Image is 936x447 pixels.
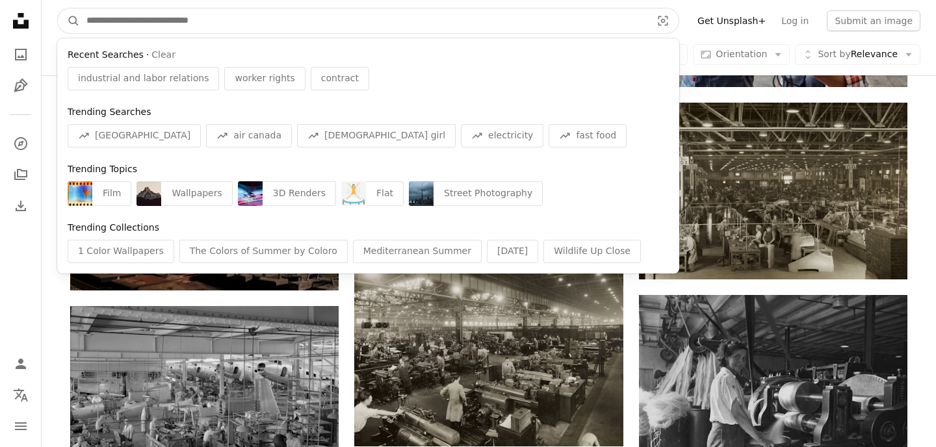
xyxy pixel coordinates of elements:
[639,387,907,398] a: a woman standing next to a machine in a factory
[8,42,34,68] a: Photos
[647,8,679,33] button: Visual search
[8,8,34,36] a: Home — Unsplash
[434,181,543,206] div: Street Photography
[68,240,174,263] div: 1 Color Wallpapers
[353,240,482,263] div: Mediterranean Summer
[354,353,623,365] a: grayscale photo of people in a street
[8,73,34,99] a: Illustrations
[795,44,920,65] button: Sort byRelevance
[68,222,159,233] span: Trending Collections
[238,181,263,206] img: premium_photo-1754984826162-5de96e38a4e4
[409,181,434,206] img: photo-1756135154174-add625f8721a
[92,181,131,206] div: Film
[321,72,359,85] span: contract
[487,240,538,263] div: [DATE]
[341,181,366,206] img: premium_vector-1719596801871-cd387a019847
[818,48,898,61] span: Relevance
[179,240,348,263] div: The Colors of Summer by Coloro
[690,10,773,31] a: Get Unsplash+
[693,44,790,65] button: Orientation
[8,193,34,219] a: Download History
[78,72,209,85] span: industrial and labor relations
[716,49,767,59] span: Orientation
[68,49,144,62] span: Recent Searches
[8,162,34,188] a: Collections
[639,103,907,279] img: grayscale photo of people sitting on chairs
[576,129,616,142] span: fast food
[639,185,907,196] a: grayscale photo of people sitting on chairs
[136,181,161,206] img: premium_photo-1700558685040-a75735b86bb7
[233,129,281,142] span: air canada
[235,72,294,85] span: worker rights
[68,181,92,206] img: premium_photo-1698585173008-5dbb55374918
[58,8,80,33] button: Search Unsplash
[366,181,404,206] div: Flat
[827,10,920,31] button: Submit an image
[8,351,34,377] a: Log in / Sign up
[95,129,190,142] span: [GEOGRAPHIC_DATA]
[161,181,232,206] div: Wallpapers
[818,49,850,59] span: Sort by
[324,129,445,142] span: [DEMOGRAPHIC_DATA] girl
[68,164,137,174] span: Trending Topics
[8,131,34,157] a: Explore
[68,49,669,62] div: ·
[8,382,34,408] button: Language
[543,240,641,263] div: Wildlife Up Close
[57,8,679,34] form: Find visuals sitewide
[70,406,339,418] a: a black and white photo of a factory
[773,10,816,31] a: Log in
[8,413,34,439] button: Menu
[68,107,151,117] span: Trending Searches
[263,181,336,206] div: 3D Renders
[354,273,623,446] img: grayscale photo of people in a street
[488,129,533,142] span: electricity
[151,49,175,62] button: Clear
